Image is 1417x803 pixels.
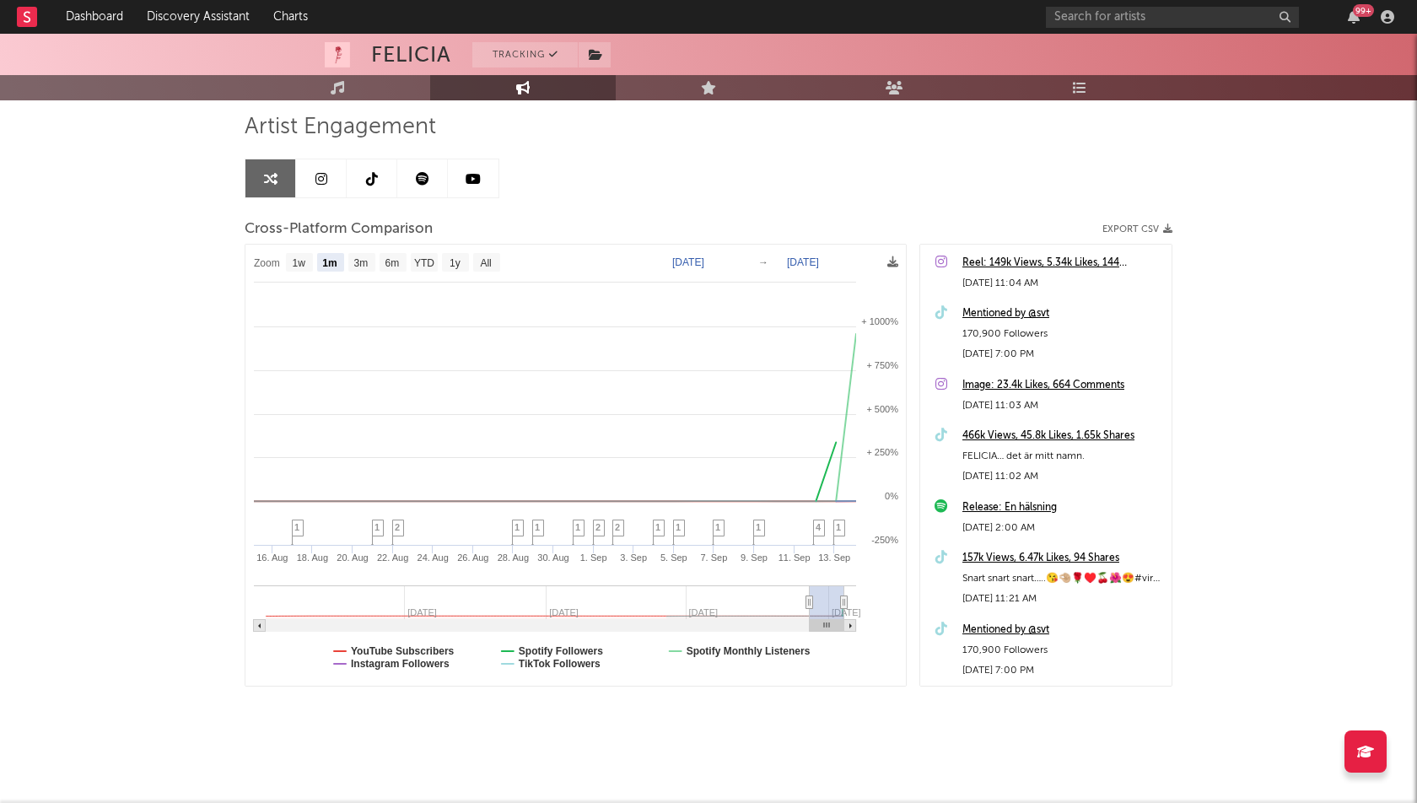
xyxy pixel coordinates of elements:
[293,257,306,269] text: 1w
[245,117,436,137] span: Artist Engagement
[962,548,1163,569] a: 157k Views, 6.47k Likes, 94 Shares
[962,396,1163,416] div: [DATE] 11:03 AM
[1102,224,1172,234] button: Export CSV
[962,620,1163,640] a: Mentioned by @svt
[962,640,1163,660] div: 170,900 Followers
[866,360,898,370] text: + 750%
[787,256,819,268] text: [DATE]
[660,552,687,563] text: 5. Sep
[756,522,761,532] span: 1
[254,257,280,269] text: Zoom
[676,522,681,532] span: 1
[519,658,601,670] text: TikTok Followers
[832,607,861,617] text: [DATE]
[816,522,821,532] span: 4
[575,522,580,532] span: 1
[861,316,898,326] text: + 1000%
[322,257,337,269] text: 1m
[866,404,898,414] text: + 500%
[418,552,449,563] text: 24. Aug
[620,552,647,563] text: 3. Sep
[351,645,455,657] text: YouTube Subscribers
[374,522,380,532] span: 1
[758,256,768,268] text: →
[885,491,898,501] text: 0%
[962,446,1163,466] div: FELICIA… det är mitt namn.
[351,658,450,670] text: Instagram Followers
[337,552,368,563] text: 20. Aug
[245,219,433,240] span: Cross-Platform Comparison
[1353,4,1374,17] div: 99 +
[395,522,400,532] span: 2
[962,375,1163,396] a: Image: 23.4k Likes, 664 Comments
[701,552,728,563] text: 7. Sep
[962,344,1163,364] div: [DATE] 7:00 PM
[377,552,408,563] text: 22. Aug
[480,257,491,269] text: All
[866,447,898,457] text: + 250%
[962,304,1163,324] a: Mentioned by @svt
[687,645,811,657] text: Spotify Monthly Listeners
[595,522,601,532] span: 2
[871,535,898,545] text: -250%
[741,552,768,563] text: 9. Sep
[535,522,540,532] span: 1
[519,645,603,657] text: Spotify Followers
[371,42,451,67] div: FELICIA
[962,324,1163,344] div: 170,900 Followers
[962,273,1163,294] div: [DATE] 11:04 AM
[354,257,369,269] text: 3m
[672,256,704,268] text: [DATE]
[962,660,1163,681] div: [DATE] 7:00 PM
[818,552,850,563] text: 13. Sep
[962,569,1163,589] div: Snart snart snart…..😘🤏🏼🌹♥️🍒🌺😍#viral #fördig #musik #foryou
[1348,10,1360,24] button: 99+
[615,522,620,532] span: 2
[962,498,1163,518] a: Release: En hälsning
[498,552,529,563] text: 28. Aug
[294,522,299,532] span: 1
[414,257,434,269] text: YTD
[779,552,811,563] text: 11. Sep
[836,522,841,532] span: 1
[450,257,461,269] text: 1y
[962,466,1163,487] div: [DATE] 11:02 AM
[655,522,660,532] span: 1
[297,552,328,563] text: 18. Aug
[537,552,568,563] text: 30. Aug
[457,552,488,563] text: 26. Aug
[472,42,578,67] button: Tracking
[515,522,520,532] span: 1
[715,522,720,532] span: 1
[1046,7,1299,28] input: Search for artists
[256,552,288,563] text: 16. Aug
[962,589,1163,609] div: [DATE] 11:21 AM
[580,552,607,563] text: 1. Sep
[962,253,1163,273] a: Reel: 149k Views, 5.34k Likes, 144 Comments
[385,257,400,269] text: 6m
[962,426,1163,446] a: 466k Views, 45.8k Likes, 1.65k Shares
[962,518,1163,538] div: [DATE] 2:00 AM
